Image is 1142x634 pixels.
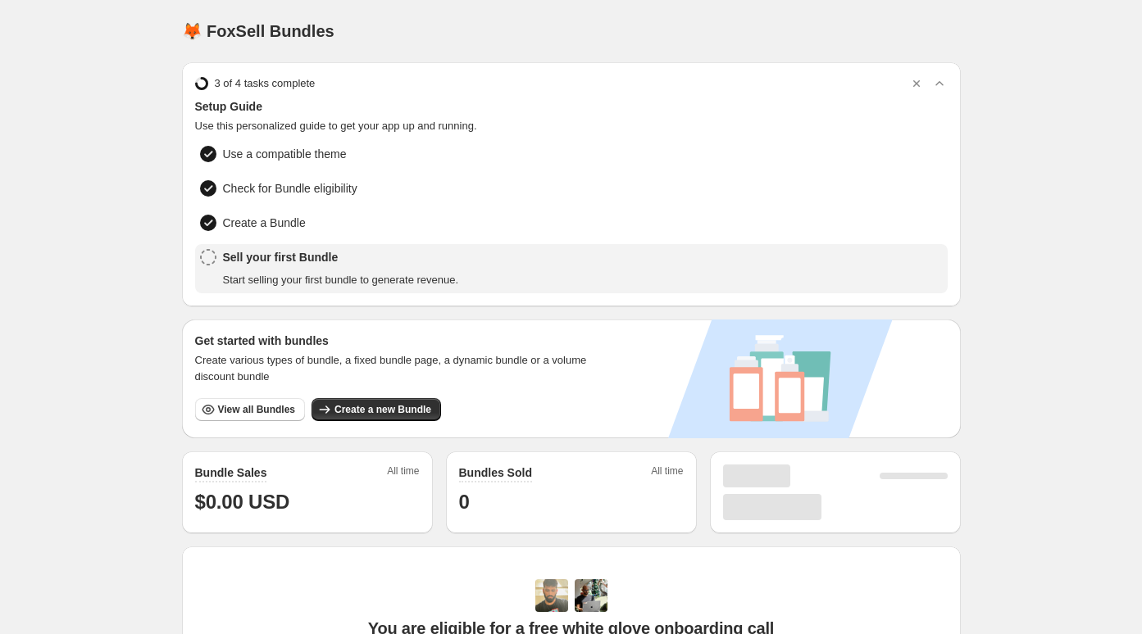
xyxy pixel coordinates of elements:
[651,464,683,482] span: All time
[195,398,305,421] button: View all Bundles
[312,398,441,421] button: Create a new Bundle
[575,579,607,612] img: Prakhar
[195,118,948,134] span: Use this personalized guide to get your app up and running.
[182,21,334,41] h1: 🦊 FoxSell Bundles
[459,464,532,481] h2: Bundles Sold
[218,403,295,416] span: View all Bundles
[223,180,357,197] span: Check for Bundle eligibility
[387,464,419,482] span: All time
[223,215,306,231] span: Create a Bundle
[195,352,603,385] span: Create various types of bundle, a fixed bundle page, a dynamic bundle or a volume discount bundle
[334,403,431,416] span: Create a new Bundle
[195,489,420,515] h1: $0.00 USD
[195,98,948,115] span: Setup Guide
[195,333,603,349] h3: Get started with bundles
[535,579,568,612] img: Adi
[195,464,267,481] h2: Bundle Sales
[215,75,316,92] span: 3 of 4 tasks complete
[223,249,459,265] span: Sell your first Bundle
[223,146,347,162] span: Use a compatible theme
[223,272,459,288] span: Start selling your first bundle to generate revenue.
[459,489,684,515] h1: 0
